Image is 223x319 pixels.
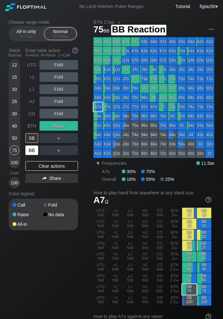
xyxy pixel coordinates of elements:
[167,219,182,229] div: BTN 2
[131,121,140,130] div: T5o
[205,196,212,203] img: help.32db89a4.svg
[108,219,123,229] div: +1 fold
[94,130,103,139] div: A4o
[175,4,190,9] a: Tutorial
[103,47,112,56] div: KK
[10,158,19,167] div: 100
[177,121,186,130] div: 55
[187,130,196,139] div: 44
[177,37,186,46] div: A5s
[149,75,158,84] div: T8s
[138,262,152,273] div: HJ fold
[182,219,197,229] div: SB 15
[159,130,168,139] div: 74o
[167,230,182,240] div: BTN 2
[159,56,168,65] div: Q7s
[6,171,23,175] div: Cash
[140,130,149,139] div: 94o
[140,84,149,93] div: 99
[103,102,112,111] div: K7o
[168,121,177,130] div: 65o
[174,224,178,228] span: bb
[10,178,19,188] div: 100
[25,121,38,131] div: BTN
[121,37,130,46] div: AJs
[187,84,196,93] div: 94s
[103,140,112,149] div: K3o
[6,45,23,60] div: Stack
[43,203,74,207] div: Fold
[112,75,121,84] div: QTo
[159,140,168,149] div: 73o
[121,121,130,130] div: J5o
[94,273,108,284] div: UTG fold
[149,47,158,56] div: K8s
[210,161,214,166] span: bb
[140,93,149,102] div: 98o
[177,65,186,74] div: J5s
[159,121,168,130] div: 75o
[131,37,140,46] div: ATs
[25,133,38,143] div: SB
[94,208,108,218] div: UTG fold
[205,112,214,121] div: 62s
[25,84,38,94] div: LJ
[105,197,109,204] span: o
[187,121,196,130] div: 54s
[112,102,121,111] div: Q7o
[187,102,196,111] div: 74s
[25,161,78,171] div: Clear actions
[103,93,112,102] div: K8o
[112,93,121,102] div: Q8o
[141,169,155,174] div: 70%
[187,75,196,84] div: T4s
[187,149,196,158] div: 42o
[187,37,196,46] div: A4s
[25,97,38,106] div: HJ
[182,208,197,218] div: SB 12
[112,65,121,74] div: QJo
[205,93,214,102] div: 82s
[140,121,149,130] div: 95o
[187,56,196,65] div: Q4s
[168,37,177,46] div: A6s
[153,252,167,262] div: CO fold
[149,140,158,149] div: 83o
[140,112,149,121] div: 96o
[197,230,211,240] div: BB 20
[29,34,32,39] span: bb
[10,60,19,70] div: 12
[10,121,19,131] div: 40
[112,112,121,121] div: Q6o
[196,75,205,84] div: T3s
[94,65,103,74] div: AJo
[13,203,43,207] div: Call
[123,262,138,273] div: LJ fold
[94,121,103,130] div: A5o
[168,65,177,74] div: J6s
[149,93,158,102] div: 88
[140,75,149,84] div: T9s
[141,177,160,182] div: 59%
[140,47,149,56] div: K9s
[40,109,78,119] div: Fold
[149,84,158,93] div: 98s
[103,27,110,34] span: bb
[153,219,167,229] div: CO fold
[149,65,158,74] div: J8s
[159,47,168,56] div: K7s
[196,161,214,166] div: 11.5
[94,190,211,195] h2: How to play hand from anywhere at any stack size
[168,47,177,56] div: K6s
[168,149,177,158] div: 62o
[177,84,186,93] div: 95s
[205,140,214,149] div: 32s
[205,37,214,46] div: A2s
[94,219,108,229] div: UTG fold
[168,84,177,93] div: 96s
[94,112,103,121] div: A6o
[153,208,167,218] div: CO fold
[111,25,166,35] span: BB Reaction
[94,230,108,240] div: UTG fold
[25,45,78,60] div: Enter table action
